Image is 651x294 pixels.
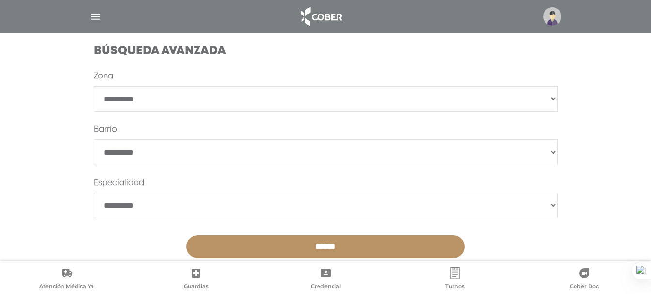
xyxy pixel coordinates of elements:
label: Zona [94,71,113,82]
span: Guardias [184,283,209,292]
a: Cober Doc [520,267,649,292]
span: Turnos [445,283,465,292]
label: Barrio [94,124,117,136]
label: Especialidad [94,177,144,189]
img: logo_cober_home-white.png [295,5,346,28]
span: Atención Médica Ya [39,283,94,292]
h4: Búsqueda Avanzada [94,45,558,59]
img: profile-placeholder.svg [543,7,561,26]
a: Guardias [131,267,260,292]
span: Credencial [311,283,341,292]
a: Credencial [261,267,390,292]
a: Turnos [390,267,519,292]
a: Atención Médica Ya [2,267,131,292]
span: Cober Doc [570,283,599,292]
img: Cober_menu-lines-white.svg [90,11,102,23]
